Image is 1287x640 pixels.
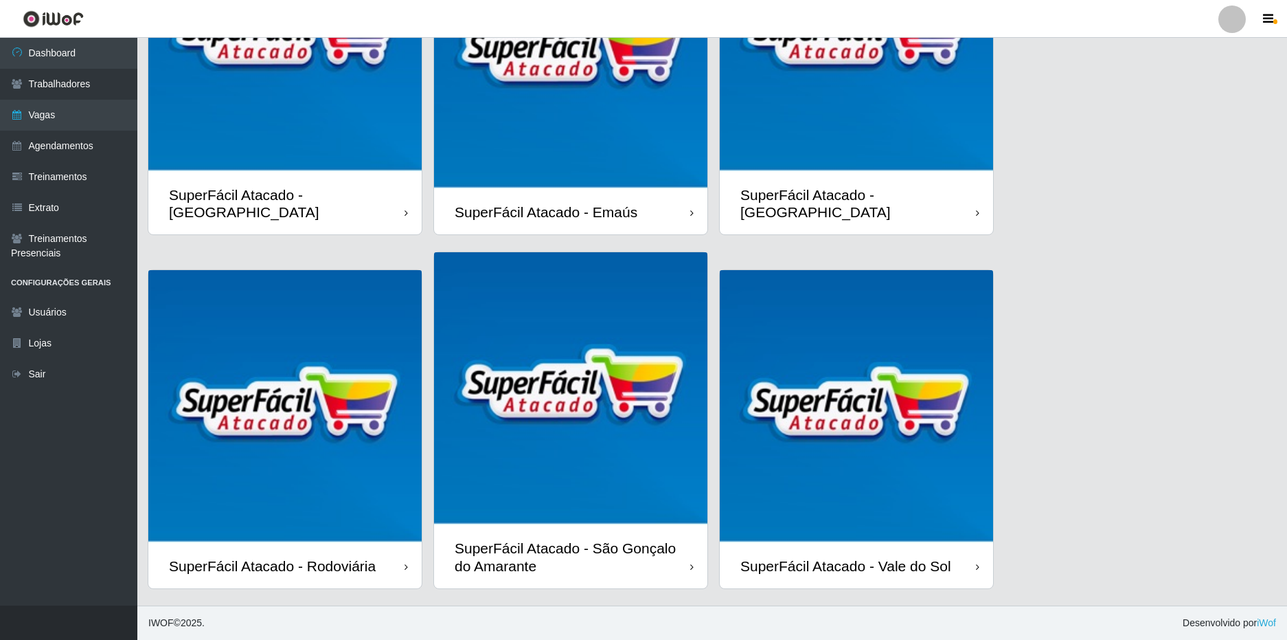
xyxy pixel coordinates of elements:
[148,270,422,544] img: cardImg
[1183,616,1276,630] span: Desenvolvido por
[169,186,405,221] div: SuperFácil Atacado - [GEOGRAPHIC_DATA]
[148,270,422,588] a: SuperFácil Atacado - Rodoviária
[740,558,951,575] div: SuperFácil Atacado - Vale do Sol
[455,540,690,574] div: SuperFácil Atacado - São Gonçalo do Amarante
[740,186,976,221] div: SuperFácil Atacado - [GEOGRAPHIC_DATA]
[23,10,84,27] img: CoreUI Logo
[720,270,993,588] a: SuperFácil Atacado - Vale do Sol
[169,558,376,575] div: SuperFácil Atacado - Rodoviária
[720,270,993,544] img: cardImg
[148,616,205,630] span: © 2025 .
[1257,617,1276,628] a: iWof
[434,252,707,526] img: cardImg
[434,252,707,588] a: SuperFácil Atacado - São Gonçalo do Amarante
[148,617,174,628] span: IWOF
[455,203,637,221] div: SuperFácil Atacado - Emaús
